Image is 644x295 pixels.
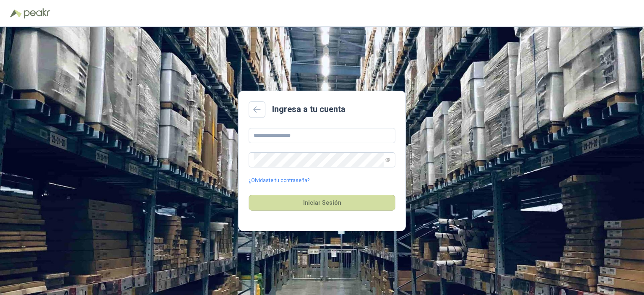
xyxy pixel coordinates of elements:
img: Logo [10,9,22,18]
button: Iniciar Sesión [249,195,395,211]
span: eye-invisible [385,157,390,162]
h2: Ingresa a tu cuenta [272,103,345,116]
a: ¿Olvidaste tu contraseña? [249,177,309,185]
img: Peakr [23,8,50,18]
